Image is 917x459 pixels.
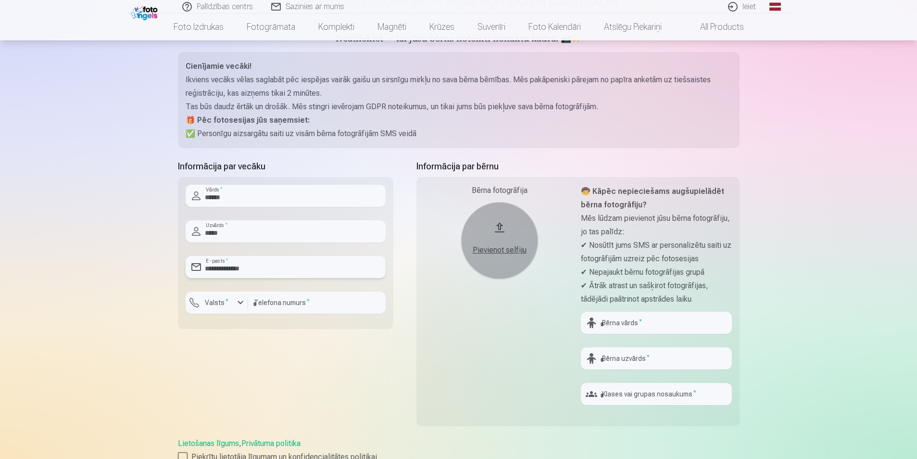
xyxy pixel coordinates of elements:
a: Atslēgu piekariņi [592,13,673,40]
label: Valsts [201,298,232,307]
p: ✔ Nosūtīt jums SMS ar personalizētu saiti uz fotogrāfijām uzreiz pēc fotosesijas [581,239,732,266]
a: Lietošanas līgums [178,439,239,448]
strong: Cienījamie vecāki! [186,62,251,71]
h5: Informācija par vecāku [178,160,393,173]
a: Komplekti [307,13,366,40]
a: Suvenīri [466,13,517,40]
p: Mēs lūdzam pievienot jūsu bērna fotogrāfiju, jo tas palīdz: [581,212,732,239]
button: Valsts* [186,292,248,314]
strong: 🧒 Kāpēc nepieciešams augšupielādēt bērna fotogrāfiju? [581,187,724,209]
a: Magnēti [366,13,418,40]
a: Krūzes [418,13,466,40]
a: Foto kalendāri [517,13,592,40]
h5: Informācija par bērnu [416,160,740,173]
a: Fotogrāmata [235,13,307,40]
img: /fa1 [131,4,160,20]
button: Pievienot selfiju [461,202,538,279]
p: ✔ Nepajaukt bērnu fotogrāfijas grupā [581,266,732,279]
p: Ikviens vecāks vēlas saglabāt pēc iespējas vairāk gaišu un sirsnīgu mirkļu no sava bērna bērnības... [186,73,732,100]
a: All products [673,13,755,40]
strong: 🎁 Pēc fotosesijas jūs saņemsiet: [186,115,310,125]
div: Pievienot selfiju [471,244,528,256]
a: Privātuma politika [241,439,301,448]
p: ✔ Ātrāk atrast un sašķirot fotogrāfijas, tādējādi paātrinot apstrādes laiku [581,279,732,306]
div: Bērna fotogrāfija [424,185,575,196]
a: Foto izdrukas [162,13,235,40]
p: ✅ Personīgu aizsargātu saiti uz visām bērna fotogrāfijām SMS veidā [186,127,732,140]
p: Tas būs daudz ērtāk un drošāk. Mēs stingri ievērojam GDPR noteikumus, un tikai jums būs piekļuve ... [186,100,732,114]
